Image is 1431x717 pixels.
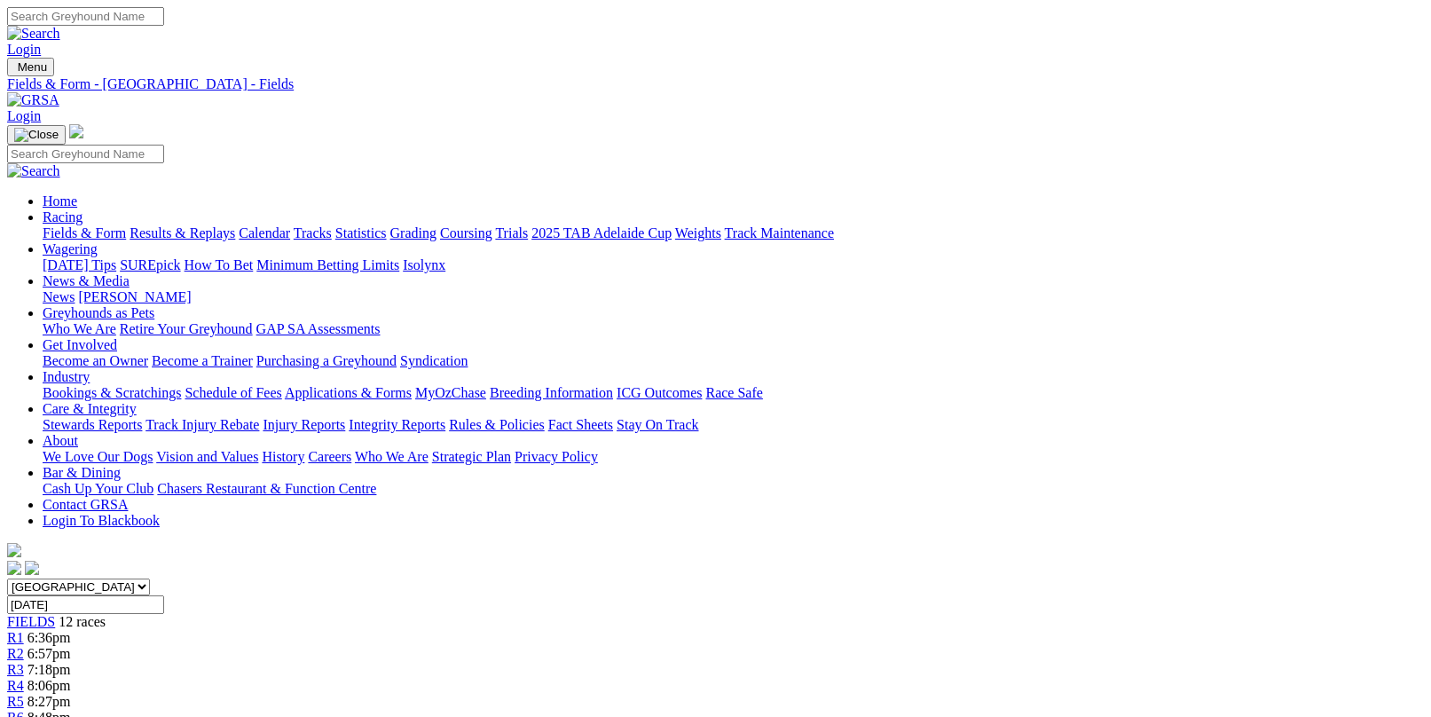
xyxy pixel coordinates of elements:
a: Bookings & Scratchings [43,385,181,400]
a: Calendar [239,225,290,240]
a: Results & Replays [130,225,235,240]
a: Racing [43,209,83,225]
a: Who We Are [43,321,116,336]
a: Coursing [440,225,492,240]
input: Select date [7,595,164,614]
a: R3 [7,662,24,677]
a: Chasers Restaurant & Function Centre [157,481,376,496]
a: Strategic Plan [432,449,511,464]
a: News & Media [43,273,130,288]
a: Race Safe [705,385,762,400]
div: Bar & Dining [43,481,1424,497]
a: Purchasing a Greyhound [256,353,397,368]
a: Schedule of Fees [185,385,281,400]
a: Rules & Policies [449,417,545,432]
a: Weights [675,225,721,240]
a: Become a Trainer [152,353,253,368]
a: FIELDS [7,614,55,629]
img: Search [7,26,60,42]
a: News [43,289,75,304]
a: R2 [7,646,24,661]
span: Menu [18,60,47,74]
div: Wagering [43,257,1424,273]
a: Fact Sheets [548,417,613,432]
a: Track Maintenance [725,225,834,240]
a: Syndication [400,353,468,368]
a: R1 [7,630,24,645]
img: GRSA [7,92,59,108]
a: Home [43,193,77,209]
a: ICG Outcomes [617,385,702,400]
a: Vision and Values [156,449,258,464]
a: R5 [7,694,24,709]
a: Statistics [335,225,387,240]
input: Search [7,145,164,163]
span: 12 races [59,614,106,629]
a: [DATE] Tips [43,257,116,272]
div: Racing [43,225,1424,241]
div: Industry [43,385,1424,401]
a: Fields & Form [43,225,126,240]
div: Get Involved [43,353,1424,369]
a: Become an Owner [43,353,148,368]
span: 7:18pm [28,662,71,677]
div: News & Media [43,289,1424,305]
a: Who We Are [355,449,429,464]
span: 6:57pm [28,646,71,661]
img: Search [7,163,60,179]
button: Toggle navigation [7,125,66,145]
a: GAP SA Assessments [256,321,381,336]
a: Login To Blackbook [43,513,160,528]
a: History [262,449,304,464]
a: How To Bet [185,257,254,272]
a: Bar & Dining [43,465,121,480]
a: Contact GRSA [43,497,128,512]
a: About [43,433,78,448]
button: Toggle navigation [7,58,54,76]
a: SUREpick [120,257,180,272]
a: MyOzChase [415,385,486,400]
img: facebook.svg [7,561,21,575]
img: twitter.svg [25,561,39,575]
a: Integrity Reports [349,417,445,432]
div: Greyhounds as Pets [43,321,1424,337]
a: Applications & Forms [285,385,412,400]
img: logo-grsa-white.png [7,543,21,557]
span: 8:06pm [28,678,71,693]
a: Fields & Form - [GEOGRAPHIC_DATA] - Fields [7,76,1424,92]
a: [PERSON_NAME] [78,289,191,304]
a: Track Injury Rebate [145,417,259,432]
a: Care & Integrity [43,401,137,416]
div: Care & Integrity [43,417,1424,433]
input: Search [7,7,164,26]
a: Cash Up Your Club [43,481,153,496]
a: Greyhounds as Pets [43,305,154,320]
a: Wagering [43,241,98,256]
div: About [43,449,1424,465]
a: Retire Your Greyhound [120,321,253,336]
a: Login [7,108,41,123]
a: We Love Our Dogs [43,449,153,464]
a: Breeding Information [490,385,613,400]
a: Industry [43,369,90,384]
span: 6:36pm [28,630,71,645]
a: Isolynx [403,257,445,272]
a: Injury Reports [263,417,345,432]
a: Stay On Track [617,417,698,432]
a: Login [7,42,41,57]
a: Trials [495,225,528,240]
a: Privacy Policy [515,449,598,464]
a: R4 [7,678,24,693]
img: logo-grsa-white.png [69,124,83,138]
a: Get Involved [43,337,117,352]
a: 2025 TAB Adelaide Cup [531,225,672,240]
a: Tracks [294,225,332,240]
a: Stewards Reports [43,417,142,432]
img: Close [14,128,59,142]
